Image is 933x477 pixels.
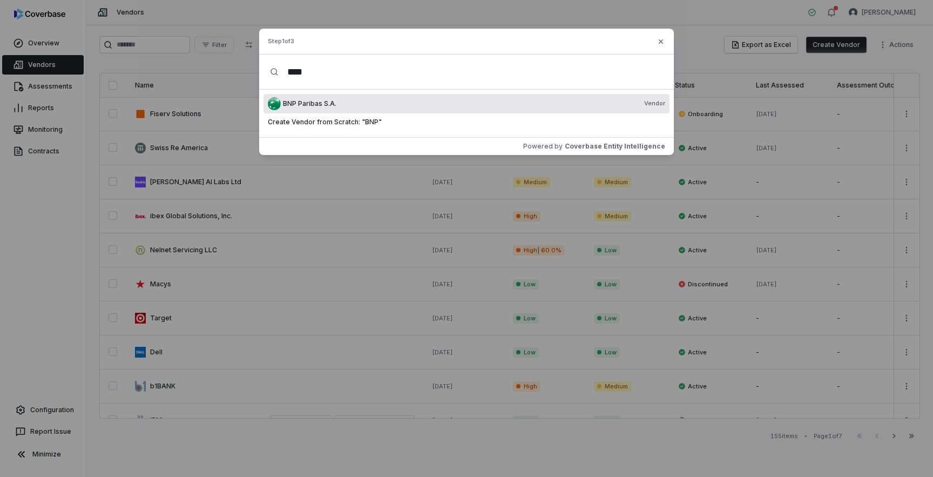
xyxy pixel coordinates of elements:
span: Vendor [644,99,665,108]
img: faviconV2 [268,97,281,110]
span: Step 1 of 3 [268,37,294,45]
span: BNP Paribas S.A. [283,99,336,108]
span: Powered by [523,142,563,151]
div: Suggestions [259,90,674,137]
span: Create Vendor from Scratch: " BNP " [268,118,382,126]
span: Coverbase Entity Intelligence [565,142,665,151]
